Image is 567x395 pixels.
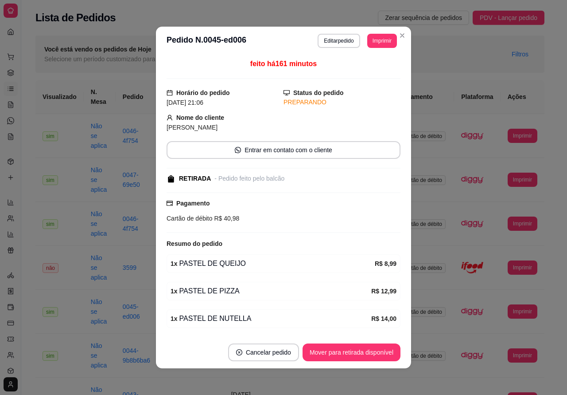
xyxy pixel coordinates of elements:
div: PASTEL DE PIZZA [171,286,371,296]
strong: Nome do cliente [176,114,224,121]
strong: Pagamento [176,200,210,207]
span: close-circle [236,349,242,355]
span: [DATE] 21:06 [167,99,203,106]
h3: Pedido N. 0045-ed006 [167,34,246,48]
strong: Resumo do pedido [167,240,222,247]
div: PASTEL DE NUTELLA [171,313,371,324]
span: Cartão de débito [167,215,213,222]
button: Editarpedido [318,34,360,48]
span: R$ 40,98 [213,215,240,222]
span: [PERSON_NAME] [167,124,217,131]
div: PREPARANDO [283,98,400,107]
span: whats-app [235,147,241,153]
strong: Horário do pedido [176,89,230,96]
strong: R$ 14,00 [371,315,396,322]
strong: 1 x [171,315,178,322]
span: calendar [167,90,173,96]
strong: R$ 8,99 [375,260,396,267]
button: Mover para retirada disponível [303,344,400,361]
strong: R$ 12,99 [371,288,396,295]
span: user [167,115,173,121]
div: PASTEL DE QUEIJO [171,258,375,269]
button: Close [395,28,409,43]
button: whats-appEntrar em contato com o cliente [167,141,400,159]
span: feito há 161 minutos [250,60,317,67]
div: - Pedido feito pelo balcão [214,174,284,183]
span: desktop [283,90,290,96]
div: RETIRADA [179,174,211,183]
strong: 1 x [171,260,178,267]
button: Imprimir [367,34,397,48]
button: close-circleCancelar pedido [228,344,299,361]
strong: Status do pedido [293,89,344,96]
span: credit-card [167,200,173,206]
strong: 1 x [171,288,178,295]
